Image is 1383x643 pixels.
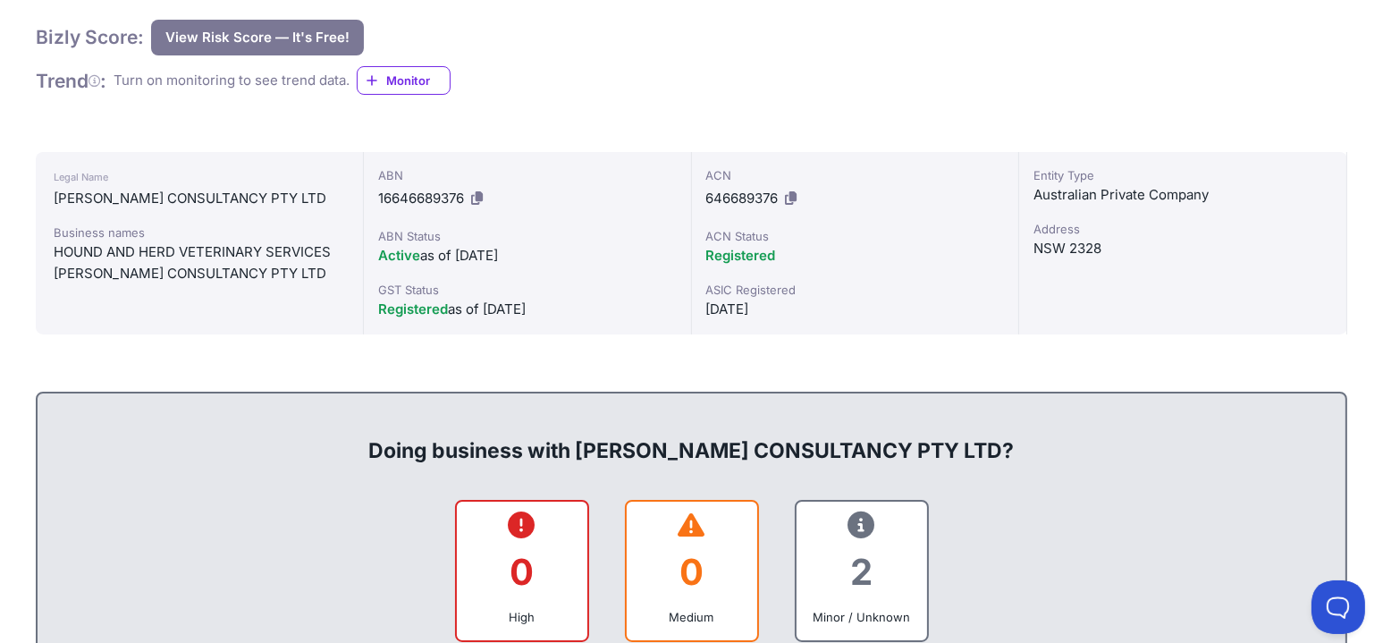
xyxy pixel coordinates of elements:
[386,72,450,89] span: Monitor
[706,299,1005,320] div: [DATE]
[54,224,345,241] div: Business names
[706,166,1005,184] div: ACN
[811,608,913,626] div: Minor / Unknown
[1033,184,1332,206] div: Australian Private Company
[378,190,464,207] span: 16646689376
[114,71,350,91] div: Turn on monitoring to see trend data.
[706,190,779,207] span: 646689376
[706,227,1005,245] div: ACN Status
[706,281,1005,299] div: ASIC Registered
[54,166,345,188] div: Legal Name
[36,25,144,49] h1: Bizly Score:
[1033,166,1332,184] div: Entity Type
[471,536,573,608] div: 0
[706,247,776,264] span: Registered
[1033,238,1332,259] div: NSW 2328
[378,281,677,299] div: GST Status
[54,263,345,284] div: [PERSON_NAME] CONSULTANCY PTY LTD
[357,66,451,95] a: Monitor
[378,247,420,264] span: Active
[378,227,677,245] div: ABN Status
[55,408,1328,465] div: Doing business with [PERSON_NAME] CONSULTANCY PTY LTD?
[811,536,913,608] div: 2
[1311,580,1365,634] iframe: Toggle Customer Support
[151,20,364,55] button: View Risk Score — It's Free!
[641,536,743,608] div: 0
[378,299,677,320] div: as of [DATE]
[378,300,448,317] span: Registered
[471,608,573,626] div: High
[36,69,106,93] h1: Trend :
[378,166,677,184] div: ABN
[641,608,743,626] div: Medium
[54,241,345,263] div: HOUND AND HERD VETERINARY SERVICES
[54,188,345,209] div: [PERSON_NAME] CONSULTANCY PTY LTD
[1033,220,1332,238] div: Address
[378,245,677,267] div: as of [DATE]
